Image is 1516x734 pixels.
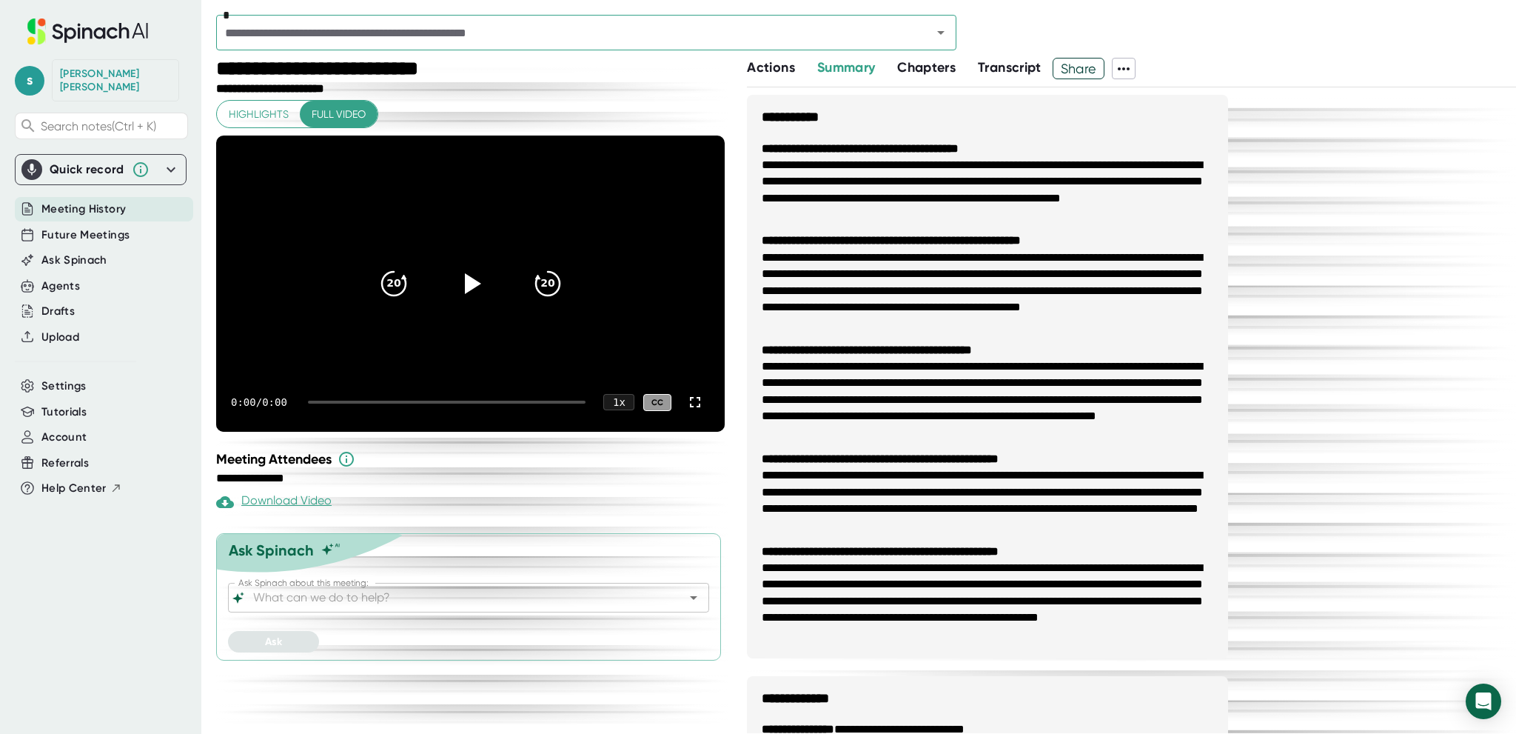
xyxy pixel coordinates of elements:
[41,119,156,133] span: Search notes (Ctrl + K)
[229,105,289,124] span: Highlights
[217,101,301,128] button: Highlights
[41,252,107,269] button: Ask Spinach
[231,396,290,408] div: 0:00 / 0:00
[817,58,875,78] button: Summary
[603,394,634,410] div: 1 x
[300,101,378,128] button: Full video
[41,429,87,446] button: Account
[216,493,332,511] div: Download Video
[897,59,956,76] span: Chapters
[643,394,671,411] div: CC
[747,58,794,78] button: Actions
[897,58,956,78] button: Chapters
[747,59,794,76] span: Actions
[41,480,122,497] button: Help Center
[15,66,44,96] span: s
[50,162,124,177] div: Quick record
[978,59,1042,76] span: Transcript
[216,450,728,468] div: Meeting Attendees
[41,278,80,295] button: Agents
[41,227,130,244] button: Future Meetings
[1053,58,1105,79] button: Share
[250,587,661,608] input: What can we do to help?
[1053,56,1104,81] span: Share
[60,67,171,93] div: Scott Nordquist
[1466,684,1501,719] div: Open Intercom Messenger
[41,378,87,395] button: Settings
[21,155,180,184] div: Quick record
[228,631,319,653] button: Ask
[229,541,314,559] div: Ask Spinach
[41,201,126,218] button: Meeting History
[930,22,951,43] button: Open
[41,480,107,497] span: Help Center
[41,329,79,346] button: Upload
[265,635,282,648] span: Ask
[41,455,89,472] button: Referrals
[683,587,704,608] button: Open
[978,58,1042,78] button: Transcript
[41,303,75,320] button: Drafts
[41,404,87,421] button: Tutorials
[817,59,875,76] span: Summary
[312,105,366,124] span: Full video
